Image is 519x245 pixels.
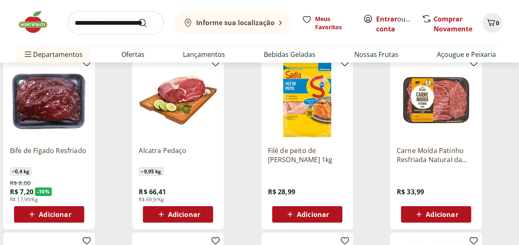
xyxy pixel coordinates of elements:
[10,167,31,176] span: ~ 0,4 kg
[17,10,58,35] img: Hortifruti
[268,187,295,196] span: R$ 28,99
[139,187,166,196] span: R$ 66,41
[10,187,33,196] span: R$ 7,20
[10,179,31,187] span: R$ 8,00
[168,211,200,218] span: Adicionar
[183,49,225,59] a: Lançamentos
[23,45,33,64] button: Menu
[302,15,353,31] a: Meus Favoritos
[10,196,38,203] span: R$ 17,99/Kg
[401,206,471,223] button: Adicionar
[139,167,163,176] span: ~ 0,95 kg
[35,188,52,196] span: - 10 %
[315,15,353,31] span: Meus Favoritos
[39,211,71,218] span: Adicionar
[264,49,315,59] a: Bebidas Geladas
[397,187,424,196] span: R$ 33,99
[376,14,397,24] a: Entrar
[139,196,164,203] span: R$ 69,9/Kg
[14,206,84,223] button: Adicionar
[174,12,292,35] button: Informe sua localização
[139,146,217,164] a: Alcatra Pedaço
[268,146,346,164] a: Filé de peito de [PERSON_NAME] 1kg
[137,18,157,28] button: Submit Search
[268,61,346,139] img: Filé de peito de frango Sadia 1kg
[10,146,88,164] a: Bife de Fígado Resfriado
[139,61,217,139] img: Alcatra Pedaço
[483,13,502,33] button: Carrinho
[10,61,88,139] img: Bife de Fígado Resfriado
[196,18,275,27] b: Informe sua localização
[376,14,413,34] span: ou
[397,61,475,139] img: Carne Moída Patinho Resfriada Natural da Terra 500g
[496,19,499,27] span: 0
[434,14,472,33] a: Comprar Novamente
[437,49,496,59] a: Açougue e Peixaria
[68,12,164,35] input: search
[376,14,422,33] a: Criar conta
[354,49,398,59] a: Nossas Frutas
[23,45,83,64] span: Departamentos
[121,49,145,59] a: Ofertas
[272,206,342,223] button: Adicionar
[426,211,458,218] span: Adicionar
[397,146,475,164] a: Carne Moída Patinho Resfriada Natural da Terra 500g
[297,211,329,218] span: Adicionar
[143,206,213,223] button: Adicionar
